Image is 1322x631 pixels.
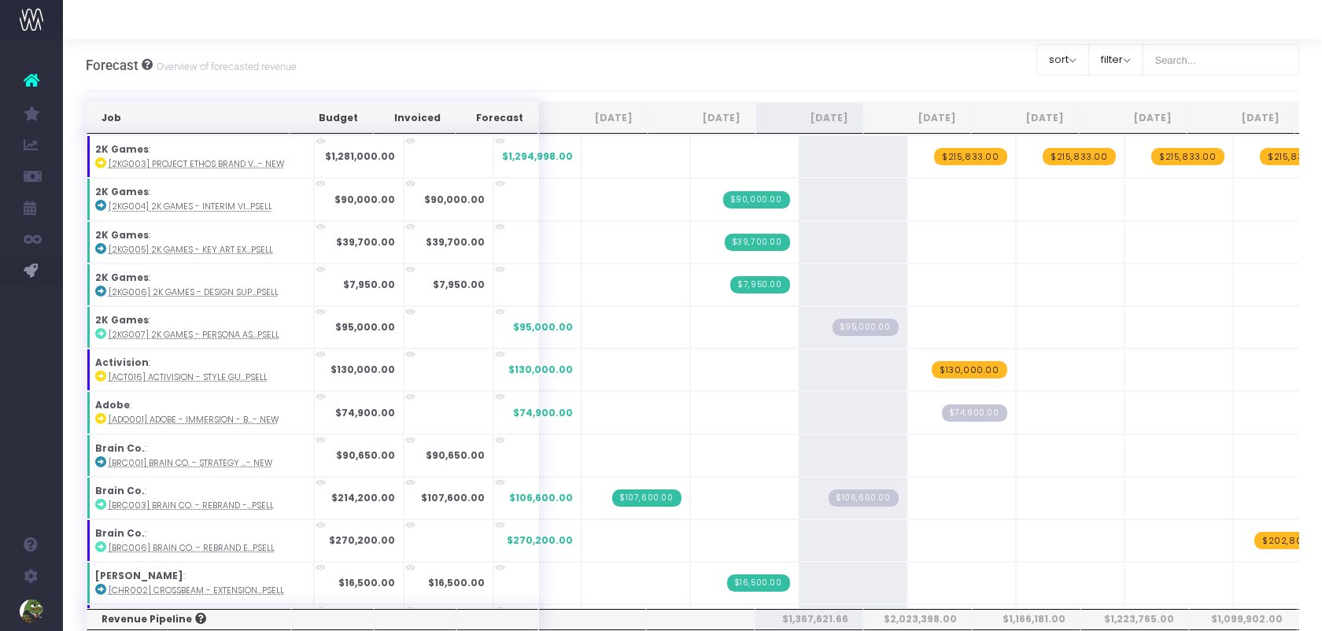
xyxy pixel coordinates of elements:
strong: $130,000.00 [330,363,395,376]
span: wayahead Revenue Forecast Item [1151,148,1224,165]
abbr: [ADO001] Adobe - Immersion - Brand - New [109,414,279,426]
th: Job: activate to sort column ascending [87,102,290,134]
span: $106,600.00 [509,491,573,505]
button: filter [1088,44,1143,76]
th: Invoiced [373,102,456,134]
span: $270,200.00 [507,533,573,548]
th: $1,166,181.00 [972,609,1080,629]
strong: $74,900.00 [335,406,395,419]
td: : [87,349,314,391]
strong: $90,650.00 [426,448,485,462]
strong: Brain Co. [95,526,145,540]
strong: Adobe [95,398,130,411]
span: Streamtime Invoice: 909 – 2K Games - Key Art [725,234,790,251]
th: Nov 25: activate to sort column ascending [971,102,1079,134]
th: $2,023,398.00 [863,609,972,629]
td: : [87,135,314,178]
th: Revenue Pipeline [87,609,291,629]
span: Streamtime Invoice: 916 – 2K Games - Deck Design Support [730,276,789,293]
th: Jul 25: activate to sort column ascending [539,102,647,134]
strong: 2K Games [95,228,149,242]
abbr: [2KG003] Project Ethos Brand V2 - Brand - New [109,158,284,170]
strong: Brain Co. [95,484,145,497]
th: Dec 25: activate to sort column ascending [1079,102,1187,134]
th: Sep 25: activate to sort column ascending [755,102,863,134]
strong: Brain Co. [95,441,145,455]
span: Streamtime Draft Invoice: 922 – [2KG007] 2K Games - Persona Assets - Brand - Upsell [833,319,899,336]
strong: 2K Games [95,185,149,198]
th: Aug 25: activate to sort column ascending [648,102,755,134]
strong: [PERSON_NAME] [95,569,183,582]
abbr: [ACT016] Activision - Style Guide and Icon Explore - Brand - Upsell [109,371,268,383]
img: images/default_profile_image.png [20,600,43,623]
td: : [87,519,314,562]
td: : [87,221,314,264]
strong: 2K Games [95,142,149,156]
td: : [87,178,314,220]
strong: $1,281,000.00 [325,149,395,163]
strong: $90,650.00 [336,448,395,462]
th: $1,367,621.66 [755,609,863,629]
span: $130,000.00 [508,363,573,377]
td: : [87,434,314,477]
th: Forecast [456,102,538,134]
span: Forecast [86,57,138,73]
span: $74,900.00 [513,406,573,420]
strong: 2K Games [95,271,149,284]
span: $95,000.00 [513,320,573,334]
strong: $107,600.00 [421,491,485,504]
abbr: [2KG004] 2K Games - Interim Visual - Brand - Upsell [109,201,272,212]
strong: $90,000.00 [334,193,395,206]
span: wayahead Revenue Forecast Item [934,148,1007,165]
td: : [87,562,314,604]
button: sort [1036,44,1089,76]
strong: $39,700.00 [426,235,485,249]
span: wayahead Revenue Forecast Item [1043,148,1116,165]
abbr: [2KG007] 2K Games - Persona Assets - Brand - Upsell [109,329,279,341]
strong: $16,500.00 [428,576,485,589]
th: Oct 25: activate to sort column ascending [863,102,971,134]
th: Jan 26: activate to sort column ascending [1187,102,1294,134]
small: Overview of forecasted revenue [153,57,297,73]
span: wayahead Revenue Forecast Item [932,361,1007,378]
abbr: [BRC003] Brain Co. - Rebrand - Brand - Upsell [109,500,274,511]
strong: $95,000.00 [335,320,395,334]
abbr: [BRC006] Brain Co. - Rebrand Extension - Brand - Upsell [109,542,275,554]
strong: $39,700.00 [336,235,395,249]
span: Streamtime Draft Invoice: null – [BRC003] Brain Co. - Rebrand - Brand - Upsell [829,489,899,507]
span: Streamtime Invoice: 905 – 2K Games - Interim Visual [723,191,790,208]
abbr: [CHR002] Crossbeam - Extension - Brand - Upsell [109,585,284,596]
abbr: [2KG005] 2K Games - Key Art Explore - Brand - Upsell [109,244,273,256]
strong: Activision [95,356,149,369]
abbr: [2KG006] 2K Games - Design Support - Brand - Upsell [109,286,279,298]
strong: $7,950.00 [433,278,485,291]
th: $1,223,765.00 [1080,609,1189,629]
td: : [87,306,314,349]
strong: $214,200.00 [331,491,395,504]
strong: $16,500.00 [338,576,395,589]
input: Search... [1143,44,1300,76]
strong: $7,950.00 [343,278,395,291]
span: Streamtime Invoice: 913 – [CHR002] Crossbeam - Extension - Brand - Upsell [727,574,790,592]
th: $1,099,902.00 [1189,609,1298,629]
td: : [87,264,314,306]
th: Budget [290,102,373,134]
span: Streamtime Draft Invoice: null – [ADO001] Adobe - Immersion - Brand - New [942,404,1007,422]
td: : [87,391,314,434]
strong: $270,200.00 [329,533,395,547]
span: Streamtime Invoice: CN 892.5 – [BRC003] Brain Co. - Rebrand - Brand - Upsell [612,489,681,507]
strong: 2K Games [95,313,149,327]
strong: $90,000.00 [424,193,485,206]
abbr: [BRC001] Brain Co. - Strategy - Brand - New [109,457,272,469]
td: : [87,477,314,519]
span: $1,294,998.00 [502,149,573,164]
